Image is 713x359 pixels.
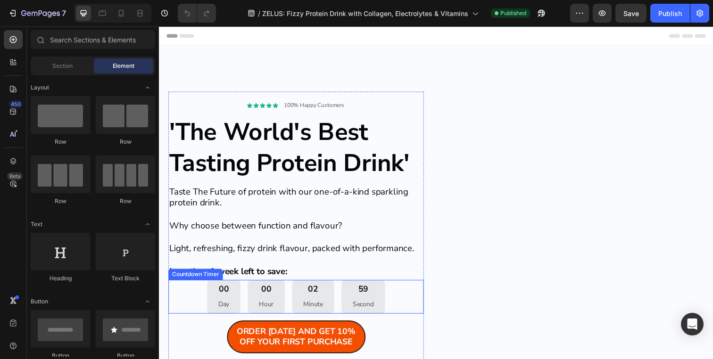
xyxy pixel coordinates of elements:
[140,294,155,309] span: Toggle open
[31,83,49,92] span: Layout
[500,9,526,17] span: Published
[96,138,155,146] div: Row
[4,4,70,23] button: 7
[262,8,468,18] span: ZELUS: Fizzy Protein Drink with Collagen, Electrolytes & Vitamins
[31,274,90,283] div: Heading
[9,100,23,108] div: 450
[198,262,219,273] div: 59
[615,4,647,23] button: Save
[96,274,155,283] div: Text Block
[681,313,704,335] div: Open Intercom Messenger
[31,220,42,228] span: Text
[7,172,23,180] div: Beta
[77,306,203,328] p: Order [DATE] AND get 10% off your first purchase
[62,8,66,19] p: 7
[159,26,713,359] iframe: Design area
[69,300,211,334] a: Order [DATE] AND get 10% off your first purchase
[31,297,48,306] span: Button
[31,197,90,205] div: Row
[113,62,134,70] span: Element
[258,8,260,18] span: /
[96,197,155,205] div: Row
[11,249,63,257] div: Countdown Timer
[31,30,155,49] input: Search Sections & Elements
[198,277,219,289] p: Second
[31,138,90,146] div: Row
[140,217,155,232] span: Toggle open
[623,9,639,17] span: Save
[178,4,216,23] div: Undo/Redo
[658,8,682,18] div: Publish
[52,62,73,70] span: Section
[140,80,155,95] span: Toggle open
[650,4,690,23] button: Publish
